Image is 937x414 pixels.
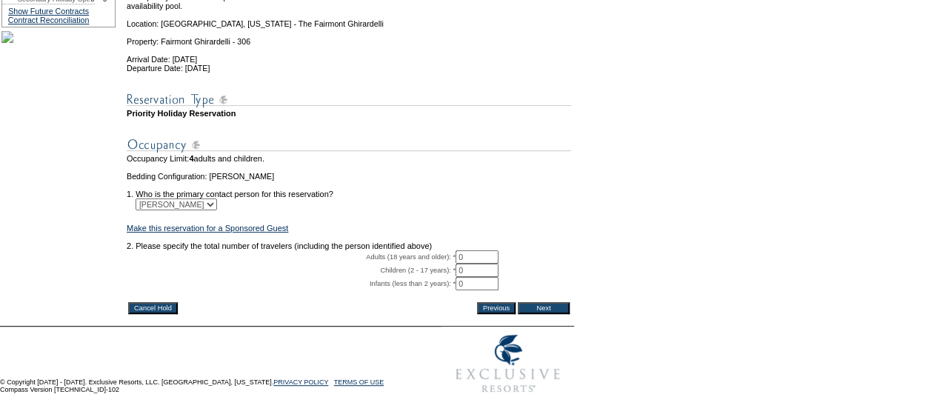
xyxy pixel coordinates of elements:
[127,172,571,181] td: Bedding Configuration: [PERSON_NAME]
[8,16,90,24] a: Contract Reconciliation
[127,28,571,46] td: Property: Fairmont Ghirardelli - 306
[334,378,384,386] a: TERMS OF USE
[127,264,456,277] td: Children (2 - 17 years): *
[127,109,571,118] td: Priority Holiday Reservation
[127,46,571,64] td: Arrival Date: [DATE]
[127,64,571,73] td: Departure Date: [DATE]
[128,302,178,314] input: Cancel Hold
[127,154,571,163] td: Occupancy Limit: adults and children.
[127,250,456,264] td: Adults (18 years and older): *
[441,327,574,401] img: Exclusive Resorts
[8,7,89,16] a: Show Future Contracts
[518,302,570,314] input: Next
[127,136,571,154] img: subTtlOccupancy.gif
[127,241,571,250] td: 2. Please specify the total number of travelers (including the person identified above)
[127,277,456,290] td: Infants (less than 2 years): *
[273,378,328,386] a: PRIVACY POLICY
[189,154,193,163] span: 4
[127,10,571,28] td: Location: [GEOGRAPHIC_DATA], [US_STATE] - The Fairmont Ghirardelli
[477,302,516,314] input: Previous
[127,181,571,198] td: 1. Who is the primary contact person for this reservation?
[127,224,288,233] a: Make this reservation for a Sponsored Guest
[127,90,571,109] img: subTtlResType.gif
[1,31,13,43] img: Shot-25-026.jpg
